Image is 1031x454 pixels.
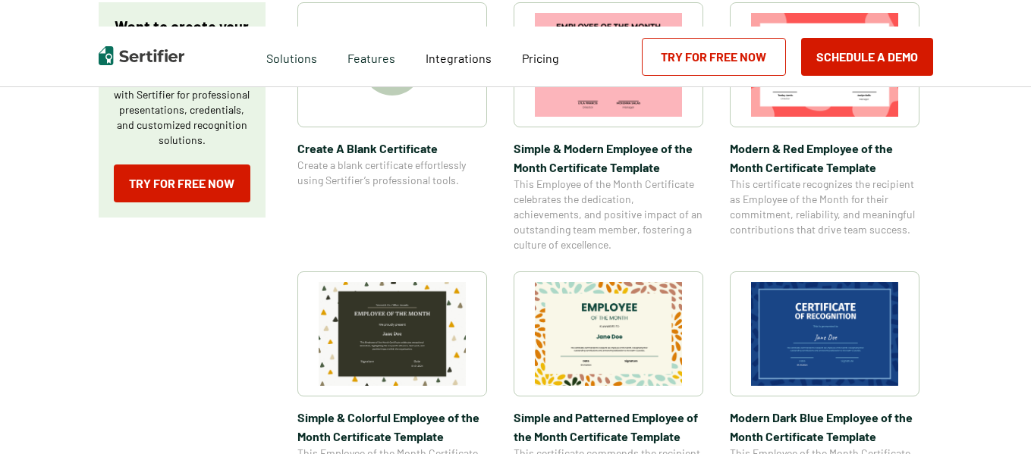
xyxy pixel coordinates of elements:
span: Simple & Modern Employee of the Month Certificate Template [514,139,703,177]
span: This certificate recognizes the recipient as Employee of the Month for their commitment, reliabil... [730,177,919,237]
img: Modern Dark Blue Employee of the Month Certificate Template [751,282,898,386]
span: Modern & Red Employee of the Month Certificate Template [730,139,919,177]
span: Create A Blank Certificate [297,139,487,158]
button: Schedule a Demo [801,38,933,76]
a: Pricing [522,47,559,66]
a: Try for Free Now [114,164,250,202]
span: Simple and Patterned Employee of the Month Certificate Template [514,408,703,446]
a: Modern & Red Employee of the Month Certificate TemplateModern & Red Employee of the Month Certifi... [730,2,919,252]
span: Integrations [426,51,492,65]
img: Simple & Colorful Employee of the Month Certificate Template [319,282,466,386]
a: Simple & Modern Employee of the Month Certificate TemplateSimple & Modern Employee of the Month C... [514,2,703,252]
a: Integrations [426,47,492,66]
span: Solutions [266,47,317,66]
img: Sertifier | Digital Credentialing Platform [99,46,184,65]
span: Create a blank certificate effortlessly using Sertifier’s professional tools. [297,158,487,188]
img: Simple & Modern Employee of the Month Certificate Template [535,13,682,117]
span: This Employee of the Month Certificate celebrates the dedication, achievements, and positive impa... [514,177,703,252]
img: Modern & Red Employee of the Month Certificate Template [751,13,898,117]
img: Simple and Patterned Employee of the Month Certificate Template [535,282,682,386]
span: Simple & Colorful Employee of the Month Certificate Template [297,408,487,446]
span: Modern Dark Blue Employee of the Month Certificate Template [730,408,919,446]
p: Create a blank certificate with Sertifier for professional presentations, credentials, and custom... [114,72,250,148]
span: Pricing [522,51,559,65]
p: Want to create your own design? [114,17,250,55]
a: Try for Free Now [642,38,786,76]
span: Features [347,47,395,66]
